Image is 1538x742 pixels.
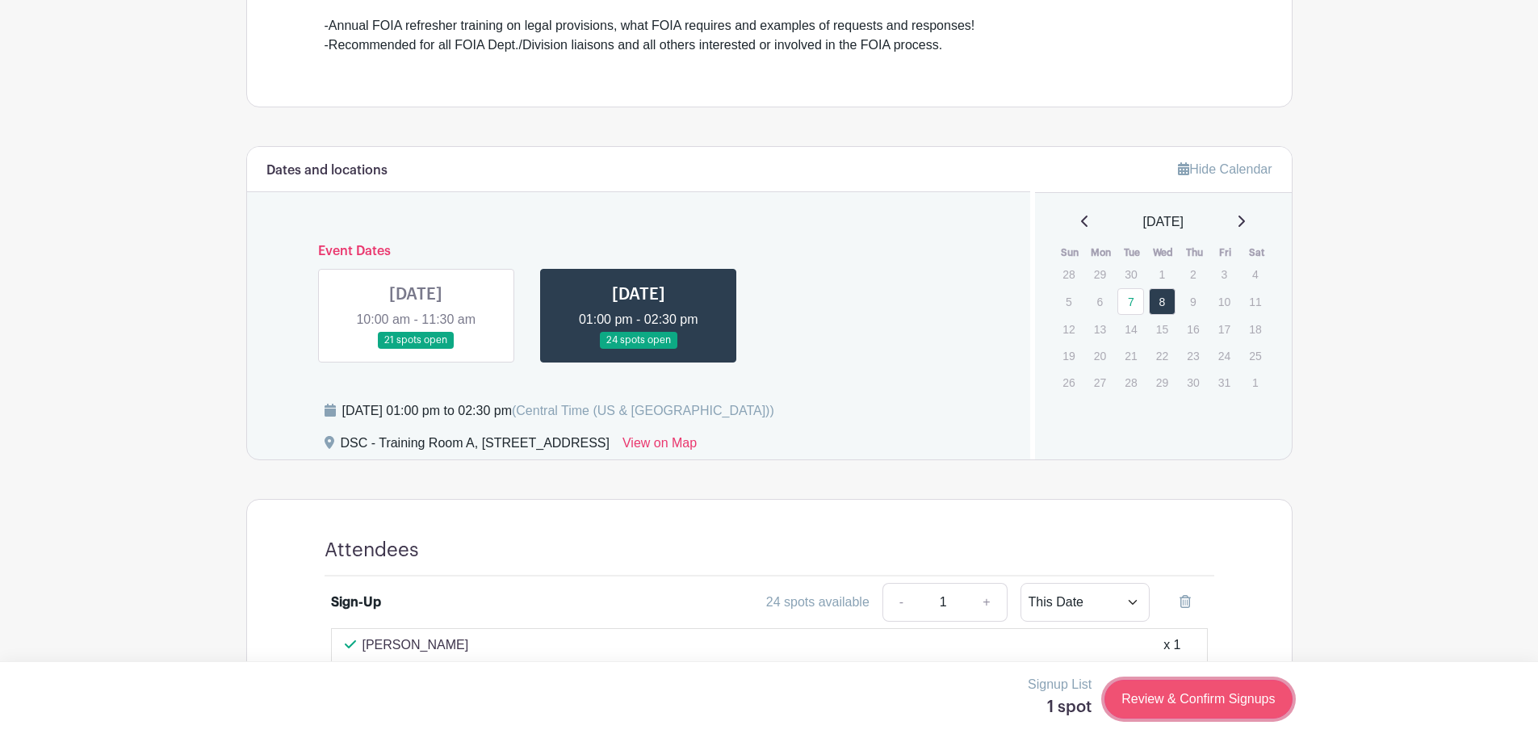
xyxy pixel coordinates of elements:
p: 4 [1242,262,1268,287]
a: Hide Calendar [1178,162,1272,176]
p: 9 [1180,289,1206,314]
p: 14 [1117,317,1144,342]
p: 11 [1242,289,1268,314]
p: 21 [1117,343,1144,368]
h4: Attendees [325,539,419,562]
a: 8 [1149,288,1176,315]
p: 19 [1055,343,1082,368]
p: Signup List [1028,675,1092,694]
div: x 1 [1163,635,1180,655]
div: [DATE] 01:00 pm to 02:30 pm [342,401,774,421]
p: 27 [1087,370,1113,395]
a: + [966,583,1007,622]
p: 23 [1180,343,1206,368]
th: Fri [1210,245,1242,261]
p: 17 [1211,317,1238,342]
p: 28 [1117,370,1144,395]
th: Thu [1179,245,1210,261]
a: - [882,583,920,622]
p: 20 [1087,343,1113,368]
p: 10 [1211,289,1238,314]
p: 22 [1149,343,1176,368]
p: 13 [1087,317,1113,342]
div: Sign-Up [331,593,381,612]
p: 25 [1242,343,1268,368]
p: 3 [1211,262,1238,287]
p: 5 [1055,289,1082,314]
p: 6 [1087,289,1113,314]
p: 31 [1211,370,1238,395]
p: 1 [1242,370,1268,395]
a: 7 [1117,288,1144,315]
th: Sat [1241,245,1272,261]
p: [PERSON_NAME] [362,635,469,655]
div: 24 spots available [766,593,870,612]
p: 2 [1180,262,1206,287]
p: 24 [1211,343,1238,368]
p: 28 [1055,262,1082,287]
h5: 1 spot [1028,698,1092,717]
p: 30 [1180,370,1206,395]
th: Sun [1054,245,1086,261]
p: 29 [1149,370,1176,395]
p: 16 [1180,317,1206,342]
p: 12 [1055,317,1082,342]
div: -Annual FOIA refresher training on legal provisions, what FOIA requires and examples of requests ... [325,16,1214,55]
span: (Central Time (US & [GEOGRAPHIC_DATA])) [512,404,774,417]
th: Tue [1117,245,1148,261]
p: 29 [1087,262,1113,287]
span: [DATE] [1143,212,1184,232]
h6: Dates and locations [266,163,388,178]
p: 15 [1149,317,1176,342]
th: Wed [1148,245,1180,261]
p: 30 [1117,262,1144,287]
div: DSC - Training Room A, [STREET_ADDRESS] [341,434,610,459]
th: Mon [1086,245,1117,261]
a: Review & Confirm Signups [1104,680,1292,719]
p: 1 [1149,262,1176,287]
h6: Event Dates [305,244,973,259]
p: 26 [1055,370,1082,395]
p: 18 [1242,317,1268,342]
a: View on Map [622,434,697,459]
